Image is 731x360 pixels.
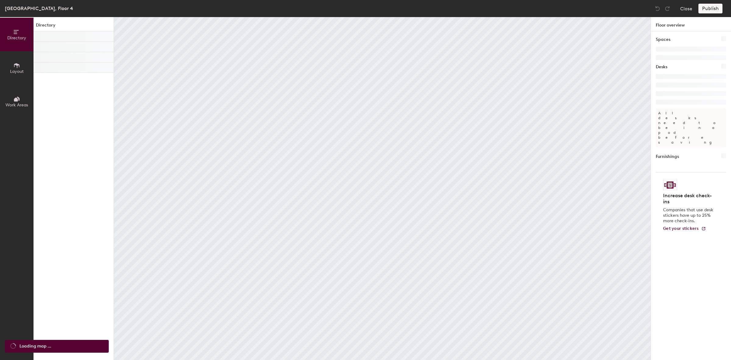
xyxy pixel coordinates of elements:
[656,153,679,160] h1: Furnishings
[664,5,670,12] img: Redo
[7,35,26,41] span: Directory
[5,5,73,12] div: [GEOGRAPHIC_DATA], Floor 4
[114,17,651,360] canvas: Map
[656,108,726,147] p: All desks need to be in a pod before saving
[663,226,699,231] span: Get your stickers
[656,36,670,43] h1: Spaces
[5,102,28,108] span: Work Areas
[656,64,667,70] h1: Desks
[663,180,677,190] img: Sticker logo
[663,207,715,224] p: Companies that use desk stickers have up to 25% more check-ins.
[19,343,51,350] span: Loading map ...
[663,226,706,231] a: Get your stickers
[680,4,692,13] button: Close
[651,17,731,31] h1: Floor overview
[663,193,715,205] h4: Increase desk check-ins
[34,22,114,31] h1: Directory
[655,5,661,12] img: Undo
[10,69,24,74] span: Layout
